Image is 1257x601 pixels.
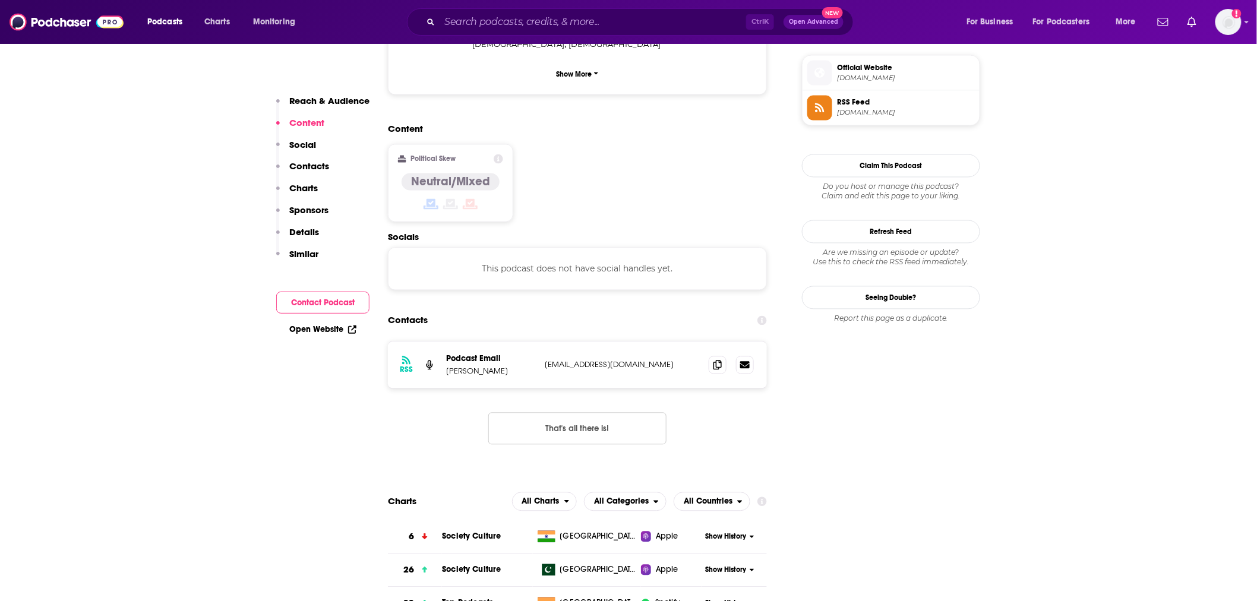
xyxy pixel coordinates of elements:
[446,354,535,364] p: Podcast Email
[746,14,774,30] span: Ctrl K
[404,564,415,577] h3: 26
[557,70,592,78] p: Show More
[1153,12,1173,32] a: Show notifications dropdown
[958,12,1028,31] button: open menu
[1107,12,1151,31] button: open menu
[545,360,699,370] p: [EMAIL_ADDRESS][DOMAIN_NAME]
[388,124,757,135] h2: Content
[289,324,356,334] a: Open Website
[411,155,456,163] h2: Political Skew
[533,564,642,576] a: [GEOGRAPHIC_DATA]
[837,62,975,73] span: Official Website
[802,182,980,201] div: Claim and edit this page to your liking.
[398,63,757,85] button: Show More
[1215,9,1242,35] img: User Profile
[837,74,975,83] span: anchor.fm
[289,160,329,172] p: Contacts
[822,7,844,18] span: New
[289,204,329,216] p: Sponsors
[289,248,318,260] p: Similar
[656,564,678,576] span: Apple
[674,492,750,511] button: open menu
[674,492,750,511] h2: Countries
[276,160,329,182] button: Contacts
[802,286,980,309] a: Seeing Double?
[388,554,442,587] a: 26
[276,204,329,226] button: Sponsors
[1025,12,1107,31] button: open menu
[388,248,767,290] div: This podcast does not have social handles yet.
[253,14,295,30] span: Monitoring
[289,182,318,194] p: Charts
[802,314,980,324] div: Report this page as a duplicate.
[560,564,637,576] span: Pakistan
[512,492,577,511] button: open menu
[289,95,369,106] p: Reach & Audience
[641,564,701,576] a: Apple
[705,565,746,575] span: Show History
[1183,12,1201,32] a: Show notifications dropdown
[442,532,501,542] a: Society Culture
[289,139,316,150] p: Social
[702,565,759,575] button: Show History
[388,309,428,332] h2: Contacts
[472,39,564,49] span: [DEMOGRAPHIC_DATA]
[560,531,637,543] span: India
[584,492,667,511] button: open menu
[967,14,1013,30] span: For Business
[807,96,975,121] a: RSS Feed[DOMAIN_NAME]
[197,12,237,31] a: Charts
[276,117,324,139] button: Content
[594,498,649,506] span: All Categories
[702,532,759,542] button: Show History
[533,531,642,543] a: [GEOGRAPHIC_DATA]
[837,97,975,108] span: RSS Feed
[276,182,318,204] button: Charts
[802,220,980,243] button: Refresh Feed
[276,95,369,117] button: Reach & Audience
[10,11,124,33] img: Podchaser - Follow, Share and Rate Podcasts
[289,226,319,238] p: Details
[442,565,501,575] a: Society Culture
[802,248,980,267] div: Are we missing an episode or update? Use this to check the RSS feed immediately.
[641,531,701,543] a: Apple
[784,15,844,29] button: Open AdvancedNew
[789,19,838,25] span: Open Advanced
[569,39,661,49] span: [DEMOGRAPHIC_DATA]
[446,366,535,377] p: [PERSON_NAME]
[656,531,678,543] span: Apple
[584,492,667,511] h2: Categories
[289,117,324,128] p: Content
[1033,14,1090,30] span: For Podcasters
[204,14,230,30] span: Charts
[388,232,767,243] h2: Socials
[139,12,198,31] button: open menu
[276,292,369,314] button: Contact Podcast
[276,248,318,270] button: Similar
[802,182,980,192] span: Do you host or manage this podcast?
[388,496,416,507] h2: Charts
[1215,9,1242,35] span: Logged in as hmill
[409,530,415,544] h3: 6
[705,532,746,542] span: Show History
[837,109,975,118] span: anchor.fm
[245,12,311,31] button: open menu
[1116,14,1136,30] span: More
[400,365,413,375] h3: RSS
[411,175,490,189] h4: Neutral/Mixed
[440,12,746,31] input: Search podcasts, credits, & more...
[388,521,442,553] a: 6
[802,154,980,178] button: Claim This Podcast
[276,226,319,248] button: Details
[1232,9,1242,18] svg: Add a profile image
[1215,9,1242,35] button: Show profile menu
[147,14,182,30] span: Podcasts
[807,61,975,86] a: Official Website[DOMAIN_NAME]
[684,498,732,506] span: All Countries
[472,37,566,51] span: ,
[276,139,316,161] button: Social
[522,498,560,506] span: All Charts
